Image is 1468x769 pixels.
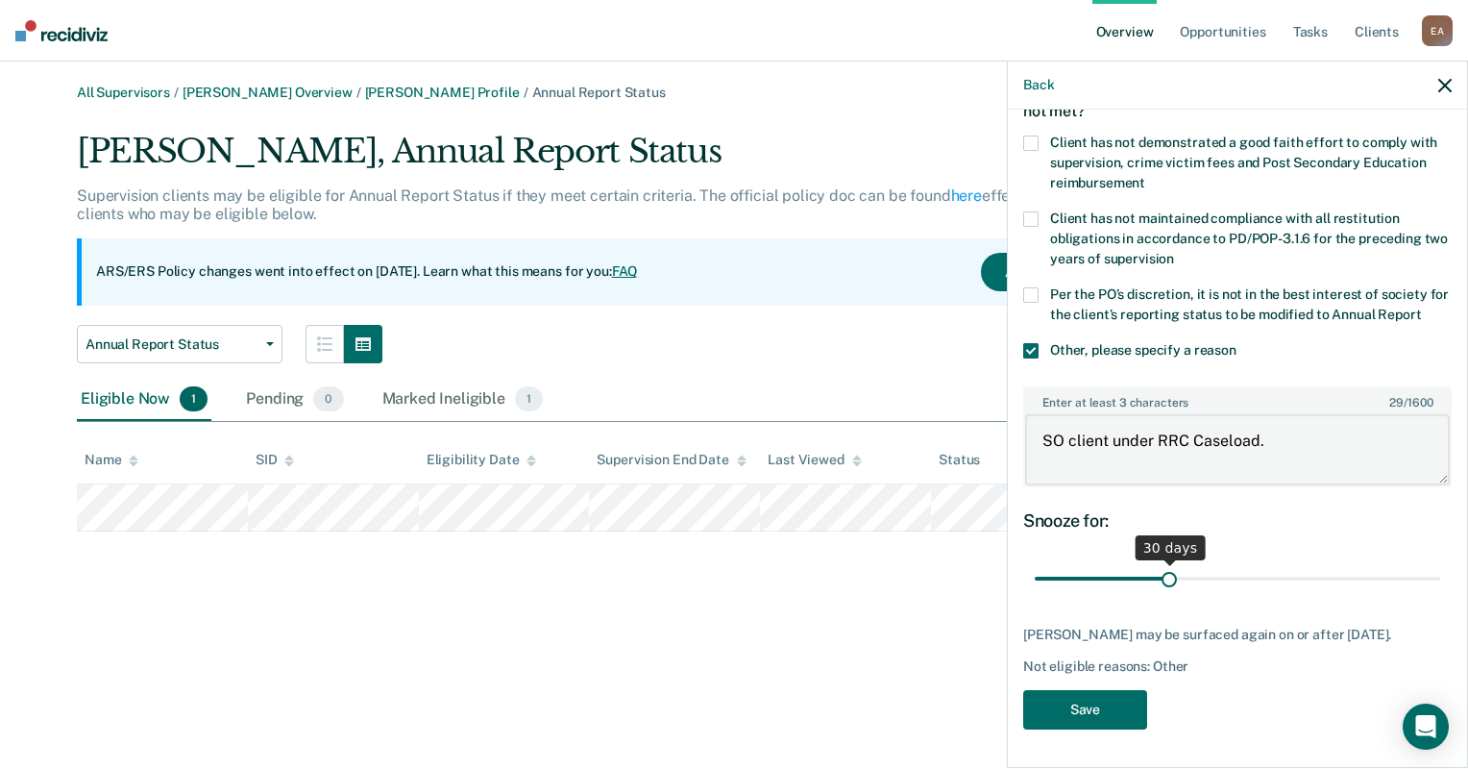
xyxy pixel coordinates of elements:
span: 1 [180,386,208,411]
div: Not eligible reasons: Other [1023,658,1452,675]
p: Supervision clients may be eligible for Annual Report Status if they meet certain criteria. The o... [77,186,1153,223]
div: Snooze for: [1023,510,1452,532]
span: / 1600 [1389,396,1432,409]
span: 1 [515,386,543,411]
div: E A [1422,15,1453,46]
span: / [170,85,183,100]
div: Status [939,452,980,468]
span: / [353,85,365,100]
span: 0 [313,386,343,411]
a: [PERSON_NAME] Profile [365,85,520,100]
label: Enter at least 3 characters [1025,388,1450,409]
button: Acknowledge & Close [981,253,1163,291]
div: Name [85,452,138,468]
span: Client has not maintained compliance with all restitution obligations in accordance to PD/POP-3.1... [1050,211,1448,266]
div: Last Viewed [768,452,861,468]
div: Marked Ineligible [379,379,548,421]
div: [PERSON_NAME] may be surfaced again on or after [DATE]. [1023,627,1452,643]
div: [PERSON_NAME], Annual Report Status [77,132,1178,186]
span: 29 [1389,396,1404,409]
div: Pending [242,379,347,421]
button: Back [1023,77,1054,93]
div: SID [256,452,295,468]
span: Client has not demonstrated a good faith effort to comply with supervision, crime victim fees and... [1050,135,1437,190]
div: Eligible Now [77,379,211,421]
a: [PERSON_NAME] Overview [183,85,353,100]
a: here [951,186,982,205]
span: / [520,85,532,100]
a: All Supervisors [77,85,170,100]
button: Save [1023,690,1147,730]
img: Recidiviz [15,20,108,41]
div: Supervision End Date [597,452,746,468]
span: Annual Report Status [532,85,666,100]
div: 30 days [1136,535,1206,560]
span: Other, please specify a reason [1050,342,1236,358]
p: ARS/ERS Policy changes went into effect on [DATE]. Learn what this means for you: [96,262,638,282]
div: Eligibility Date [427,452,537,468]
span: Annual Report Status [86,336,258,353]
a: FAQ [612,263,639,279]
div: Open Intercom Messenger [1403,704,1449,750]
textarea: SO client under RRC Caseload. [1025,414,1450,485]
span: Per the PO’s discretion, it is not in the best interest of society for the client’s reporting sta... [1050,286,1449,322]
